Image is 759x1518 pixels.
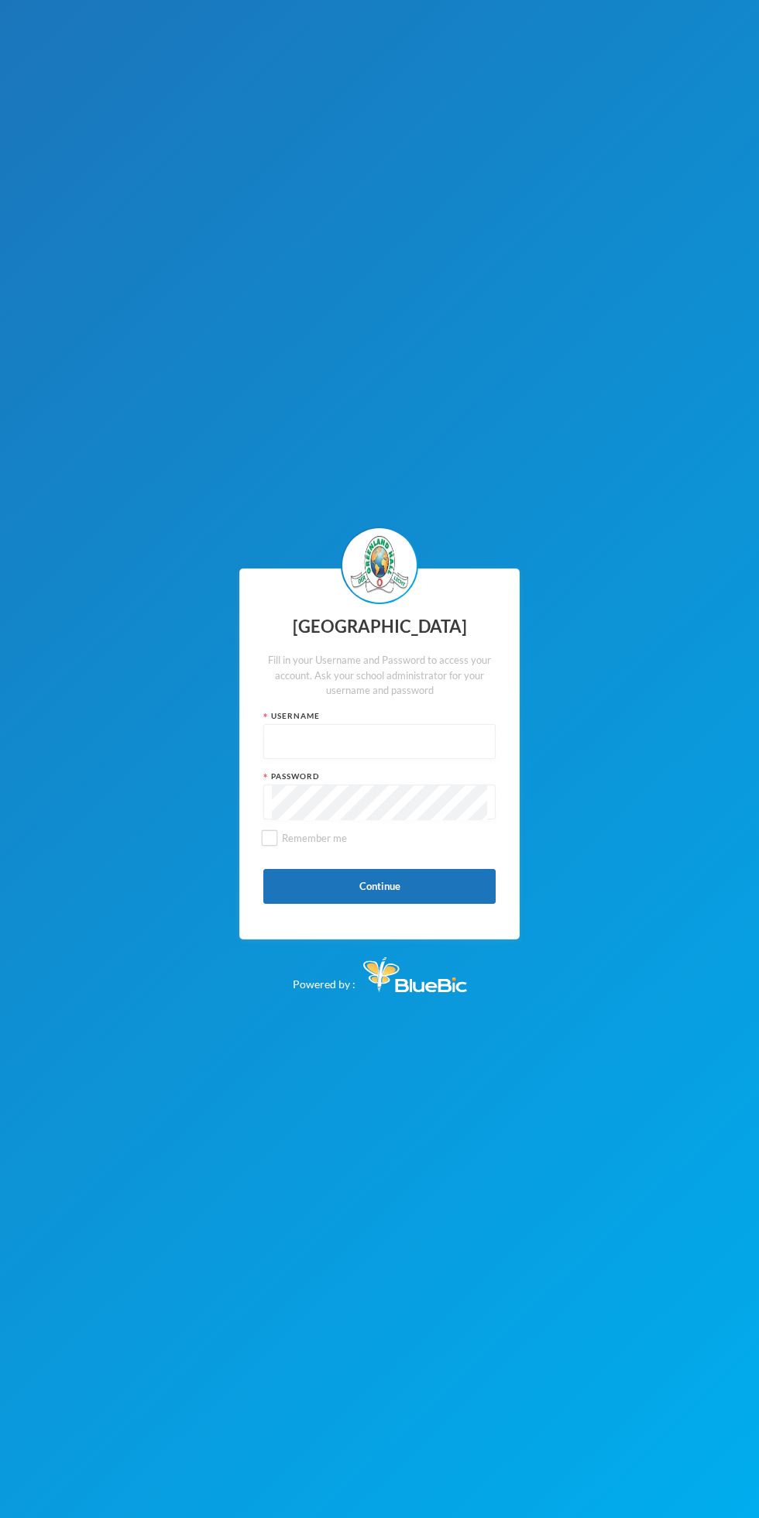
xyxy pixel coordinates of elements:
button: Continue [263,869,496,904]
div: Fill in your Username and Password to access your account. Ask your school administrator for your... [263,653,496,699]
div: [GEOGRAPHIC_DATA] [263,612,496,642]
div: Password [263,771,496,782]
div: Username [263,710,496,722]
div: Powered by : [293,950,467,992]
img: Bluebic [363,957,467,992]
span: Remember me [276,832,353,844]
